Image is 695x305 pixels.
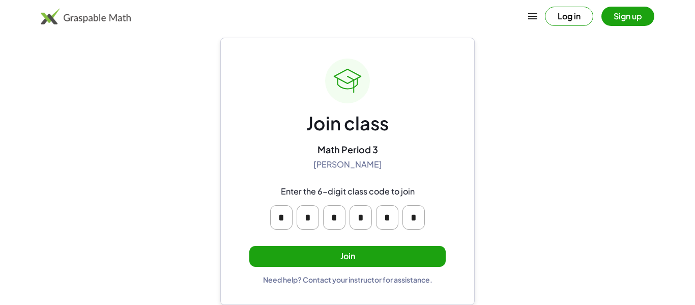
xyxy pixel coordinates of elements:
button: Join [249,246,446,267]
button: Sign up [601,7,654,26]
input: Please enter OTP character 4 [350,205,372,230]
div: Math Period 3 [317,144,378,155]
button: Log in [545,7,593,26]
div: Enter the 6-digit class code to join [281,186,415,197]
div: [PERSON_NAME] [313,159,382,170]
input: Please enter OTP character 1 [270,205,293,230]
input: Please enter OTP character 3 [323,205,345,230]
input: Please enter OTP character 2 [297,205,319,230]
div: Need help? Contact your instructor for assistance. [263,275,432,284]
div: Join class [306,112,389,135]
input: Please enter OTP character 6 [402,205,425,230]
input: Please enter OTP character 5 [376,205,398,230]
